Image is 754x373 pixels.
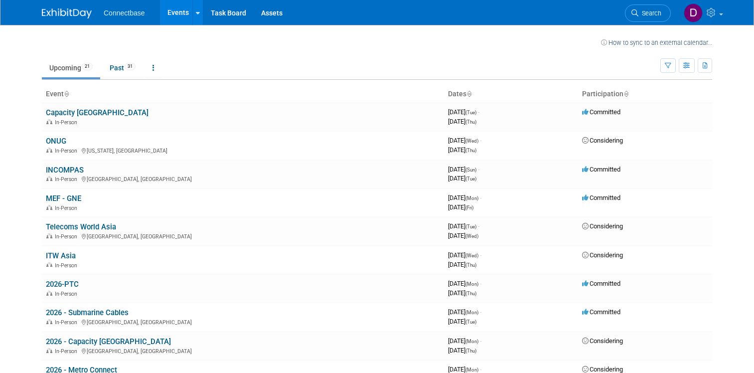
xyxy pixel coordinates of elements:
[64,90,69,98] a: Sort by Event Name
[465,176,476,182] span: (Tue)
[448,222,479,230] span: [DATE]
[582,166,620,173] span: Committed
[102,58,143,77] a: Past31
[46,233,52,238] img: In-Person Event
[46,205,52,210] img: In-Person Event
[480,366,481,373] span: -
[46,119,52,124] img: In-Person Event
[578,86,712,103] th: Participation
[448,203,473,211] span: [DATE]
[82,63,93,70] span: 21
[55,119,80,126] span: In-Person
[448,251,481,259] span: [DATE]
[46,108,149,117] a: Capacity [GEOGRAPHIC_DATA]
[582,108,620,116] span: Committed
[448,308,481,316] span: [DATE]
[448,318,476,325] span: [DATE]
[46,176,52,181] img: In-Person Event
[625,4,671,22] a: Search
[448,166,479,173] span: [DATE]
[465,319,476,325] span: (Tue)
[46,262,52,267] img: In-Person Event
[465,167,476,173] span: (Sun)
[623,90,628,98] a: Sort by Participation Type
[465,348,476,354] span: (Thu)
[46,232,440,240] div: [GEOGRAPHIC_DATA], [GEOGRAPHIC_DATA]
[46,194,81,203] a: MEF - GNE
[684,3,703,22] img: Daniel Suarez
[104,9,145,17] span: Connectbase
[466,90,471,98] a: Sort by Start Date
[55,348,80,355] span: In-Person
[601,39,712,46] a: How to sync to an external calendar...
[480,251,481,259] span: -
[448,146,476,154] span: [DATE]
[444,86,578,103] th: Dates
[582,280,620,287] span: Committed
[46,318,440,326] div: [GEOGRAPHIC_DATA], [GEOGRAPHIC_DATA]
[465,339,478,344] span: (Mon)
[55,176,80,183] span: In-Person
[448,280,481,287] span: [DATE]
[448,261,476,268] span: [DATE]
[465,224,476,229] span: (Tue)
[46,222,116,231] a: Telecoms World Asia
[55,291,80,297] span: In-Person
[465,262,476,268] span: (Thu)
[582,194,620,201] span: Committed
[465,195,478,201] span: (Mon)
[465,253,478,258] span: (Wed)
[448,108,479,116] span: [DATE]
[465,110,476,115] span: (Tue)
[55,262,80,269] span: In-Person
[46,348,52,353] img: In-Person Event
[448,194,481,201] span: [DATE]
[448,289,476,297] span: [DATE]
[55,205,80,211] span: In-Person
[582,366,623,373] span: Considering
[582,337,623,345] span: Considering
[46,137,66,146] a: ONUG
[478,222,479,230] span: -
[448,232,478,239] span: [DATE]
[480,194,481,201] span: -
[582,308,620,316] span: Committed
[46,337,171,346] a: 2026 - Capacity [GEOGRAPHIC_DATA]
[478,166,479,173] span: -
[465,148,476,153] span: (Thu)
[55,148,80,154] span: In-Person
[46,319,52,324] img: In-Person Event
[448,337,481,345] span: [DATE]
[46,251,76,260] a: ITW Asia
[480,280,481,287] span: -
[480,137,481,144] span: -
[46,280,79,289] a: 2026-PTC
[46,308,129,317] a: 2026 - Submarine Cables
[582,251,623,259] span: Considering
[478,108,479,116] span: -
[448,347,476,354] span: [DATE]
[46,146,440,154] div: [US_STATE], [GEOGRAPHIC_DATA]
[480,308,481,316] span: -
[46,148,52,153] img: In-Person Event
[465,367,478,373] span: (Mon)
[465,281,478,287] span: (Mon)
[448,118,476,125] span: [DATE]
[465,119,476,125] span: (Thu)
[125,63,136,70] span: 31
[46,347,440,355] div: [GEOGRAPHIC_DATA], [GEOGRAPHIC_DATA]
[582,137,623,144] span: Considering
[465,138,478,144] span: (Wed)
[465,233,478,239] span: (Wed)
[465,310,478,315] span: (Mon)
[582,222,623,230] span: Considering
[55,319,80,326] span: In-Person
[638,9,661,17] span: Search
[46,175,440,183] div: [GEOGRAPHIC_DATA], [GEOGRAPHIC_DATA]
[46,166,84,175] a: INCOMPAS
[448,137,481,144] span: [DATE]
[42,86,444,103] th: Event
[55,233,80,240] span: In-Person
[480,337,481,345] span: -
[465,291,476,296] span: (Thu)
